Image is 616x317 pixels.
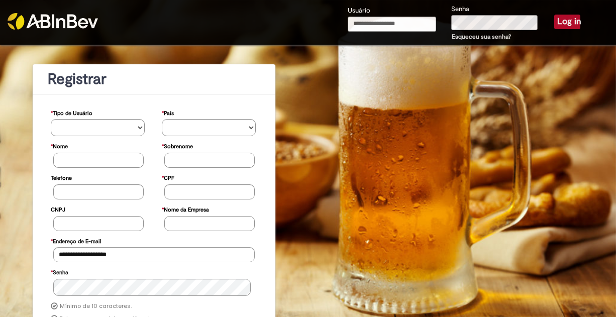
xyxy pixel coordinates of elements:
[48,71,260,87] h1: Registrar
[51,201,65,216] label: CNPJ
[162,105,174,120] label: País
[162,170,174,184] label: CPF
[60,302,132,310] label: Mínimo de 10 caracteres.
[51,138,68,153] label: Nome
[162,201,209,216] label: Nome da Empresa
[348,6,370,16] label: Usuário
[51,264,68,279] label: Senha
[162,138,193,153] label: Sobrenome
[8,13,98,30] img: ABInbev-white.png
[554,15,580,29] button: Log in
[51,170,72,184] label: Telefone
[51,233,101,248] label: Endereço de E-mail
[51,105,92,120] label: Tipo de Usuário
[451,5,469,14] label: Senha
[452,33,511,41] a: Esqueceu sua senha?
